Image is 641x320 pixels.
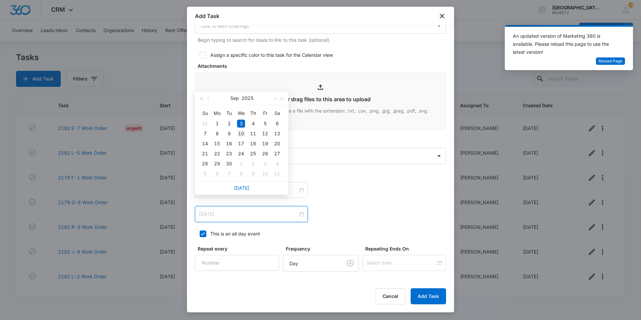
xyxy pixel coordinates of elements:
td: 2025-09-01 [211,119,223,129]
td: 2025-10-05 [199,169,211,179]
td: 2025-09-24 [235,149,247,159]
td: 2025-10-04 [271,159,283,169]
div: 21 [201,150,209,158]
td: 2025-09-17 [235,139,247,149]
div: 3 [237,120,245,128]
div: 17 [237,140,245,148]
td: 2025-09-07 [199,129,211,139]
td: 2025-10-07 [223,169,235,179]
th: Mo [211,108,223,119]
button: close [438,12,446,20]
div: 2 [249,160,257,168]
td: 2025-09-29 [211,159,223,169]
p: Begin typing to search for deals to link to this task (optional). [198,36,446,43]
td: 2025-09-06 [271,119,283,129]
td: 2025-09-16 [223,139,235,149]
td: 2025-09-04 [247,119,259,129]
div: 5 [261,120,269,128]
td: 2025-09-25 [247,149,259,159]
div: 31 [201,120,209,128]
td: 2025-09-03 [235,119,247,129]
td: 2025-09-12 [259,129,271,139]
div: Assign a specific color to this task for the Calendar view [210,51,333,58]
th: We [235,108,247,119]
input: Number [195,255,279,271]
div: 9 [225,130,233,138]
div: 12 [261,130,269,138]
div: 7 [225,170,233,178]
a: [DATE] [234,185,249,191]
div: 6 [273,120,281,128]
td: 2025-10-08 [235,169,247,179]
div: 29 [213,160,221,168]
button: 2025 [242,92,253,105]
div: 28 [201,160,209,168]
td: 2025-09-14 [199,139,211,149]
td: 2025-09-21 [199,149,211,159]
div: 2 [225,120,233,128]
th: Th [247,108,259,119]
div: 7 [201,130,209,138]
div: 11 [273,170,281,178]
div: 11 [249,130,257,138]
td: 2025-09-13 [271,129,283,139]
td: 2025-10-11 [271,169,283,179]
button: Clear [345,258,356,269]
div: 6 [213,170,221,178]
div: 19 [261,140,269,148]
div: 20 [273,140,281,148]
div: 30 [225,160,233,168]
td: 2025-09-30 [223,159,235,169]
td: 2025-10-09 [247,169,259,179]
div: 16 [225,140,233,148]
div: 8 [237,170,245,178]
input: Select date [367,259,436,267]
td: 2025-09-11 [247,129,259,139]
td: 2025-10-02 [247,159,259,169]
td: 2025-09-10 [235,129,247,139]
div: 9 [249,170,257,178]
input: Sep 3, 2025 [199,210,298,218]
td: 2025-09-15 [211,139,223,149]
div: 1 [237,160,245,168]
button: Sep [230,92,239,105]
td: 2025-10-03 [259,159,271,169]
th: Su [199,108,211,119]
div: 8 [213,130,221,138]
td: 2025-09-20 [271,139,283,149]
td: 2025-09-19 [259,139,271,149]
div: An updated version of Marketing 360 is available. Please reload this page to use the latest version! [513,32,617,56]
td: 2025-09-05 [259,119,271,129]
div: 26 [261,150,269,158]
div: 5 [201,170,209,178]
div: 22 [213,150,221,158]
div: 27 [273,150,281,158]
div: 4 [249,120,257,128]
div: 18 [249,140,257,148]
td: 2025-09-27 [271,149,283,159]
th: Sa [271,108,283,119]
div: 4 [273,160,281,168]
div: 24 [237,150,245,158]
div: 15 [213,140,221,148]
td: 2025-08-31 [199,119,211,129]
th: Tu [223,108,235,119]
label: Repeat every [198,245,282,252]
label: Repeating Ends On [365,245,449,252]
button: Cancel [376,288,405,304]
div: 23 [225,150,233,158]
span: Reload Page [599,58,622,64]
div: 13 [273,130,281,138]
td: 2025-10-10 [259,169,271,179]
label: Frequency [286,245,361,252]
td: 2025-10-01 [235,159,247,169]
div: 10 [261,170,269,178]
td: 2025-09-22 [211,149,223,159]
div: 10 [237,130,245,138]
button: Add Task [411,288,446,304]
h1: Add Task [195,12,219,20]
td: 2025-09-26 [259,149,271,159]
label: Assigned to [198,138,449,145]
td: 2025-10-06 [211,169,223,179]
td: 2025-09-09 [223,129,235,139]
